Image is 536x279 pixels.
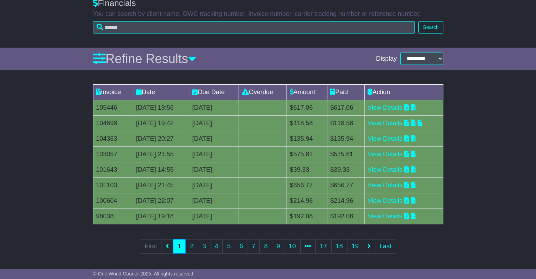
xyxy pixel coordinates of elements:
td: $575.81 [287,146,327,162]
td: Invoice [93,84,133,100]
a: 10 [284,239,300,254]
a: View Details [368,213,402,220]
a: 5 [222,239,235,254]
td: Paid [327,84,365,100]
td: [DATE] 19:18 [133,208,189,224]
a: 1 [173,239,186,254]
td: Date [133,84,189,100]
a: 7 [247,239,260,254]
a: View Details [368,104,402,111]
td: [DATE] [189,208,239,224]
td: $192.08 [327,208,365,224]
td: $214.96 [327,193,365,208]
span: Display [376,55,397,63]
td: 101643 [93,162,133,177]
span: © One World Courier 2025. All rights reserved. [93,271,195,277]
a: 18 [331,239,347,254]
td: $192.08 [287,208,327,224]
td: [DATE] 14:55 [133,162,189,177]
a: View Details [368,182,402,189]
td: $135.94 [287,131,327,146]
td: 100604 [93,193,133,208]
td: Due Date [189,84,239,100]
td: [DATE] 21:55 [133,146,189,162]
button: Search [418,21,443,34]
td: [DATE] [189,177,239,193]
td: [DATE] [189,146,239,162]
a: View Details [368,151,402,158]
td: $39.33 [287,162,327,177]
td: $118.58 [327,115,365,131]
a: 4 [210,239,223,254]
td: $39.33 [327,162,365,177]
a: View Details [368,197,402,204]
td: $575.81 [327,146,365,162]
td: $118.58 [287,115,327,131]
td: [DATE] [189,193,239,208]
td: [DATE] [189,115,239,131]
td: $656.77 [327,177,365,193]
td: [DATE] [189,131,239,146]
p: You can search by client name, OWC tracking number, invoice number, carrier tracking number or re... [93,10,443,18]
a: 3 [198,239,210,254]
td: $617.06 [287,100,327,115]
td: 101103 [93,177,133,193]
a: 6 [235,239,247,254]
td: $656.77 [287,177,327,193]
td: $135.94 [327,131,365,146]
td: [DATE] [189,162,239,177]
a: 19 [347,239,363,254]
td: Action [364,84,443,100]
a: View Details [368,166,402,173]
a: 2 [185,239,198,254]
a: Refine Results [93,51,196,66]
td: $617.06 [327,100,365,115]
td: [DATE] 20:27 [133,131,189,146]
td: [DATE] 19:56 [133,100,189,115]
a: 9 [272,239,284,254]
a: 8 [259,239,272,254]
td: 103057 [93,146,133,162]
a: Last [375,239,396,254]
a: 17 [315,239,332,254]
td: Overdue [239,84,287,100]
td: [DATE] [189,100,239,115]
a: View Details [368,135,402,142]
td: 105446 [93,100,133,115]
td: $214.96 [287,193,327,208]
td: [DATE] 19:42 [133,115,189,131]
td: [DATE] 21:45 [133,177,189,193]
td: 104698 [93,115,133,131]
a: View Details [368,120,402,127]
td: 98038 [93,208,133,224]
td: [DATE] 22:07 [133,193,189,208]
td: Amount [287,84,327,100]
td: 104363 [93,131,133,146]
